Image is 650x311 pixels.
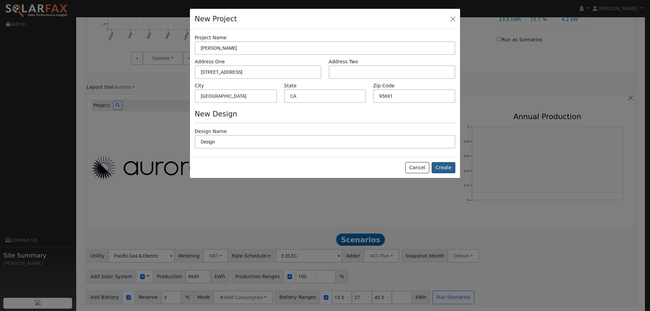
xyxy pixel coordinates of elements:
[405,162,429,174] button: Cancel
[432,162,455,174] button: Create
[195,34,226,41] label: Project Name
[329,58,358,65] label: Address Two
[373,82,394,89] label: Zip Code
[195,128,227,135] label: Design Name
[195,110,455,118] h4: New Design
[195,14,237,24] h4: New Project
[195,82,204,89] label: City
[284,82,297,89] label: State
[195,58,225,65] label: Address One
